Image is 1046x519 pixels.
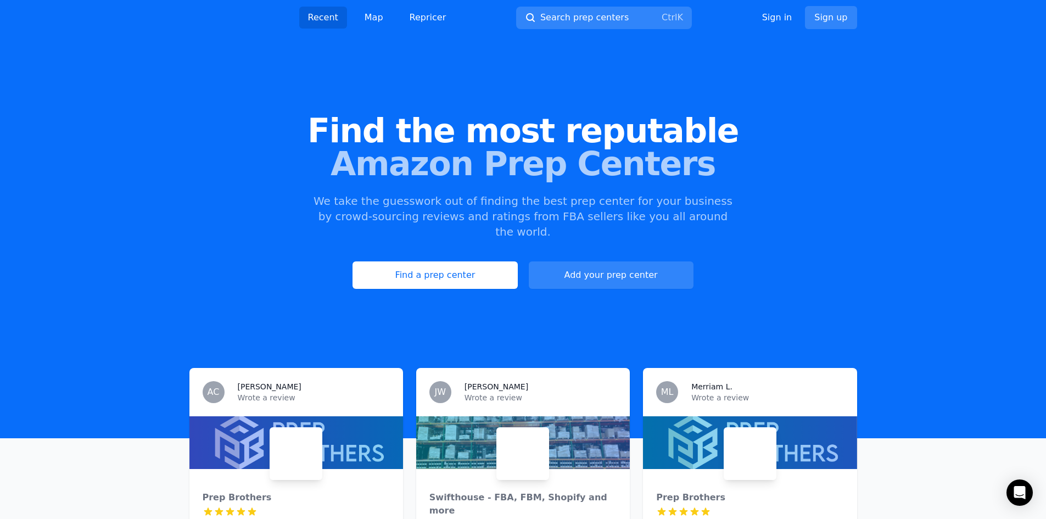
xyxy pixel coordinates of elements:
p: Wrote a review [238,392,390,403]
img: Prep Brothers [272,429,320,478]
div: Prep Brothers [656,491,843,504]
p: We take the guesswork out of finding the best prep center for your business by crowd-sourcing rev... [312,193,734,239]
kbd: Ctrl [662,12,677,23]
img: Swifthouse - FBA, FBM, Shopify and more [499,429,547,478]
a: Sign up [805,6,857,29]
img: Prep Brothers [726,429,774,478]
div: Swifthouse - FBA, FBM, Shopify and more [429,491,617,517]
span: AC [208,388,220,397]
a: Map [356,7,392,29]
kbd: K [677,12,683,23]
span: JW [435,388,446,397]
a: Sign in [762,11,792,24]
a: Repricer [401,7,455,29]
span: Amazon Prep Centers [18,147,1028,180]
div: Prep Brothers [203,491,390,504]
a: Find a prep center [353,261,517,289]
p: Wrote a review [691,392,843,403]
button: Search prep centersCtrlK [516,7,692,29]
a: Recent [299,7,347,29]
h3: [PERSON_NAME] [238,381,301,392]
a: Add your prep center [529,261,693,289]
div: Open Intercom Messenger [1006,479,1033,506]
span: Search prep centers [540,11,629,24]
span: Find the most reputable [18,114,1028,147]
h3: Merriam L. [691,381,732,392]
h3: [PERSON_NAME] [465,381,528,392]
p: Wrote a review [465,392,617,403]
span: ML [661,388,674,397]
img: PrepCenter [189,10,277,25]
